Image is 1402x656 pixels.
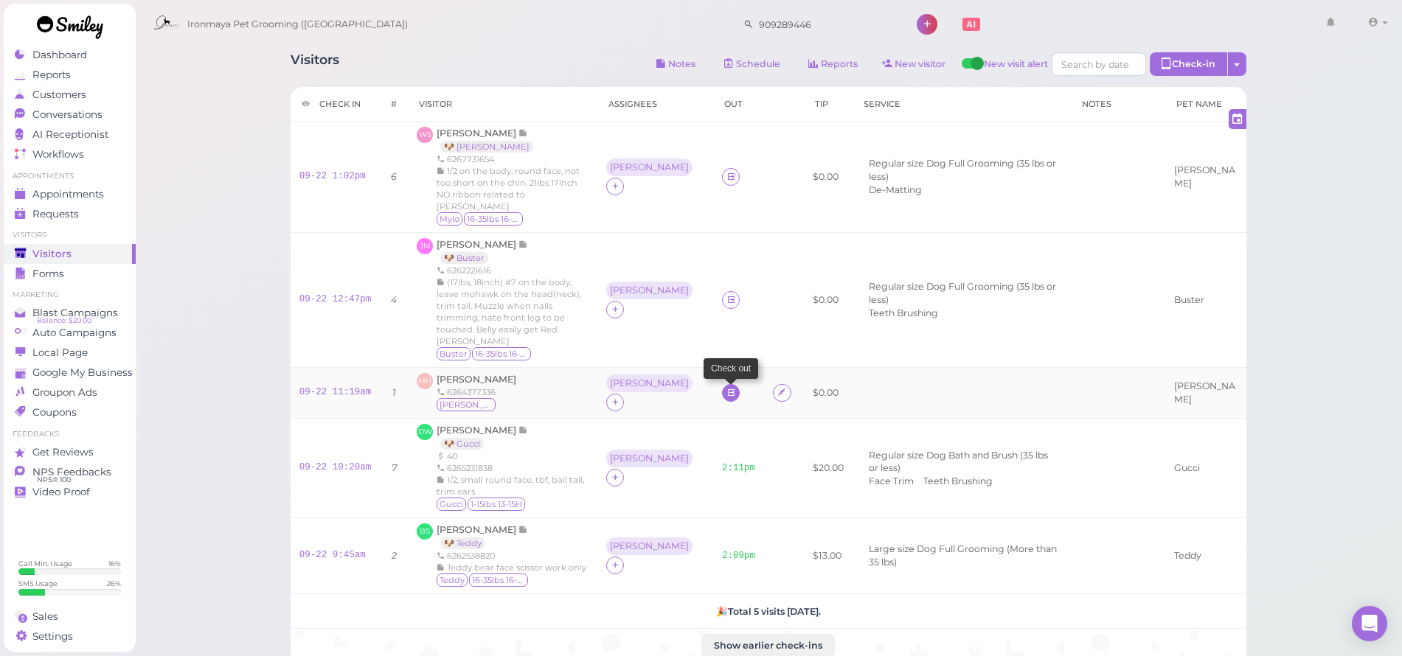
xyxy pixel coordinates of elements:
span: AI Receptionist [32,128,108,141]
span: [PERSON_NAME] [437,524,518,535]
div: [PERSON_NAME] [610,162,689,172]
a: Settings [4,627,136,646]
a: AI Receptionist [4,125,136,144]
span: [PERSON_NAME] [437,128,518,139]
a: Schedule [712,52,793,76]
a: Blast Campaigns Balance: $20.00 [4,303,136,323]
span: Google My Business [32,366,133,379]
div: 6267731654 [437,153,589,165]
div: [PERSON_NAME] [606,158,696,178]
span: BS [417,523,433,540]
a: Appointments [4,184,136,204]
a: [PERSON_NAME] 🐶 [PERSON_NAME] [437,128,541,152]
i: 4 [391,294,397,305]
span: Note [518,524,528,535]
span: Dashboard [32,49,87,61]
div: [PERSON_NAME] [1174,380,1237,406]
span: MH [417,373,433,389]
li: Visitors [4,230,136,240]
span: Conversations [32,108,103,121]
div: 40 [437,450,589,462]
a: 09-22 11:19am [299,387,372,397]
li: Teeth Brushing [920,475,996,488]
span: Mylo [437,212,462,226]
span: New visit alert [984,57,1048,80]
th: Assignees [597,87,713,122]
span: NPS® 100 [37,474,71,486]
th: Notes [1071,87,1165,122]
div: 26 % [107,579,121,588]
i: Agreement form [777,387,787,398]
span: Coupons [32,406,77,419]
span: 16-35lbs 16-20lbs [464,212,523,226]
span: Appointments [32,188,104,200]
i: 1 [392,387,396,398]
a: 🐶 [PERSON_NAME] [440,141,533,153]
div: Check-in [1150,52,1228,76]
th: Service [853,87,1071,122]
a: Requests [4,204,136,224]
td: $0.00 [804,122,853,233]
div: Open Intercom Messenger [1352,606,1387,641]
th: Check in [291,87,381,122]
span: [PERSON_NAME] [437,425,518,436]
a: Reports [797,52,870,76]
a: 09-22 9:45am [299,550,366,560]
li: Face Trim [865,475,917,488]
span: Reports [32,69,71,81]
div: [PERSON_NAME] [606,282,696,301]
th: Out [713,87,764,122]
span: Customers [32,88,86,101]
span: JM [417,238,433,254]
span: Balance: $20.00 [37,315,91,327]
span: Local Page [32,346,88,359]
a: Auto Campaigns [4,323,136,343]
th: Visitor [408,87,597,122]
div: [PERSON_NAME] [610,453,689,464]
span: 1/2 on the body, round face, not too short on the chin. 21lbs 17inch NO ribbon related to [PERSON... [437,166,580,212]
span: WS [417,127,433,143]
td: $0.00 [804,368,853,419]
span: Blast Campaigns [32,307,118,319]
i: 2 [392,550,397,561]
a: Customers [4,85,136,105]
a: Coupons [4,402,136,422]
a: NPS Feedbacks NPS® 100 [4,462,136,482]
span: DW [417,424,433,440]
a: Dashboard [4,45,136,65]
div: 6264377336 [437,386,516,398]
li: Large size Dog Full Grooming (More than 35 lbs) [865,542,1062,569]
li: Feedbacks [4,429,136,439]
a: 09-22 12:47pm [299,294,372,304]
div: Teddy [1174,549,1237,562]
li: Regular size Dog Bath and Brush (35 lbs or less) [865,449,1062,475]
li: Appointments [4,171,136,181]
h1: Visitors [291,52,339,80]
span: 1/2, small round face, tbf, ball tail, trim ears [437,475,584,497]
div: [PERSON_NAME] [610,541,689,551]
span: Teddy [437,573,468,587]
a: 2:11pm [722,463,755,473]
span: Note [518,128,528,139]
a: Google My Business [4,363,136,383]
a: 🐶 Buster [440,252,488,264]
a: Sales [4,607,136,627]
li: Marketing [4,290,136,300]
div: # [391,98,397,110]
a: Conversations [4,105,136,125]
div: [PERSON_NAME] [1174,164,1237,190]
span: Carlos [437,398,496,411]
a: Reports [4,65,136,85]
div: Pet Name [1176,98,1235,110]
a: 🐶 Gucci [440,438,484,450]
a: Forms [4,264,136,284]
span: NPS Feedbacks [32,466,111,478]
span: 1-15lbs 13-15H [468,498,525,511]
a: 🐶 Teddy [440,537,485,549]
div: SMS Usage [18,579,58,588]
span: Gucci [437,498,466,511]
span: Note [518,239,528,250]
a: [PERSON_NAME] [437,374,516,385]
td: $20.00 [804,419,853,518]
